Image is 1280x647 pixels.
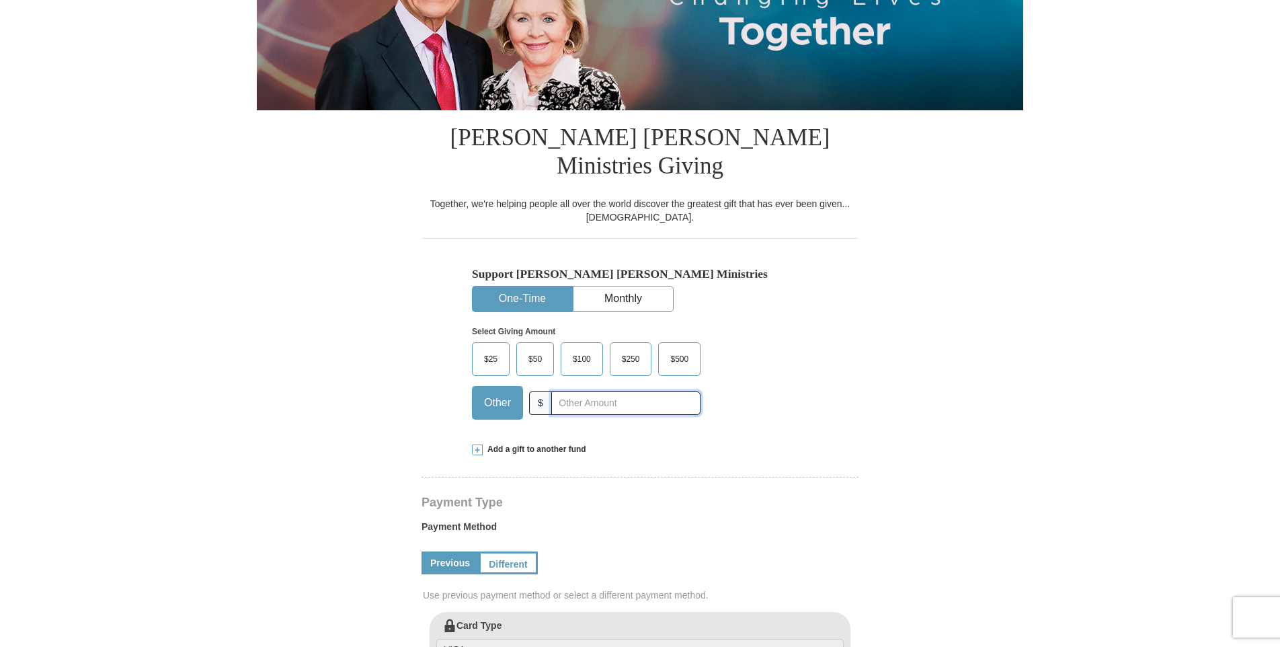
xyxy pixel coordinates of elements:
span: Use previous payment method or select a different payment method. [423,588,860,602]
div: Together, we're helping people all over the world discover the greatest gift that has ever been g... [422,197,858,224]
h4: Payment Type [422,497,858,508]
h1: [PERSON_NAME] [PERSON_NAME] Ministries Giving [422,110,858,197]
span: $25 [477,349,504,369]
button: One-Time [473,287,572,311]
span: $50 [522,349,549,369]
span: $500 [664,349,695,369]
span: Add a gift to another fund [483,444,586,455]
a: Different [479,551,538,574]
label: Payment Method [422,520,858,540]
span: $ [529,391,552,415]
button: Monthly [573,287,673,311]
span: $250 [615,349,647,369]
h5: Support [PERSON_NAME] [PERSON_NAME] Ministries [472,267,808,281]
span: Other [477,393,518,413]
a: Previous [422,551,479,574]
span: $100 [566,349,598,369]
strong: Select Giving Amount [472,327,555,336]
input: Other Amount [551,391,701,415]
